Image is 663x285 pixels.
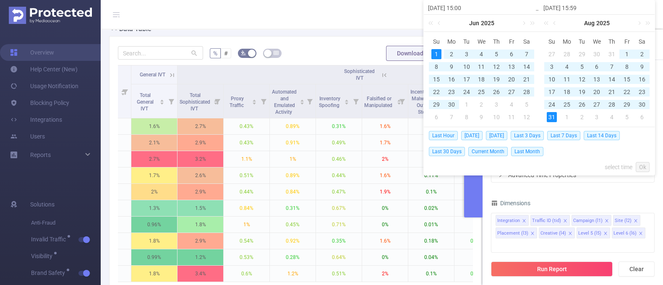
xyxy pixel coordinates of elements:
[592,87,602,97] div: 20
[562,62,572,72] div: 4
[506,87,517,97] div: 27
[563,219,567,224] i: icon: close
[619,261,655,277] button: Clear
[497,228,528,239] div: Placement (l3)
[224,50,228,57] span: #
[619,38,634,45] span: Fr
[137,92,154,112] span: Total General IVT
[506,112,517,122] div: 11
[592,112,602,122] div: 3
[619,98,634,111] td: August 29, 2025
[459,98,474,111] td: July 1, 2025
[504,86,519,98] td: June 27, 2025
[446,112,457,122] div: 7
[429,60,444,73] td: June 8, 2025
[252,98,257,103] div: Sort
[519,38,534,45] span: Sa
[272,89,297,115] span: Automated and Emulated Activity
[10,128,45,145] a: Users
[506,99,517,110] div: 4
[118,46,203,60] input: Search...
[637,99,647,110] div: 30
[619,86,634,98] td: August 22, 2025
[590,38,605,45] span: We
[577,49,587,59] div: 29
[431,62,441,72] div: 8
[604,48,619,60] td: July 31, 2025
[604,38,619,45] span: Th
[532,215,561,226] div: Traffic ID (tid)
[544,111,559,123] td: August 31, 2025
[444,86,459,98] td: June 23, 2025
[165,84,177,118] i: Filter menu
[547,99,557,110] div: 24
[604,98,619,111] td: August 28, 2025
[459,38,474,45] span: Tu
[30,152,51,158] span: Reports
[344,98,349,103] div: Sort
[177,118,223,134] p: 2.7%
[491,74,501,84] div: 19
[634,111,650,123] td: September 6, 2025
[459,60,474,73] td: June 10, 2025
[577,62,587,72] div: 5
[622,62,632,72] div: 8
[613,215,640,226] li: Site (l2)
[474,35,489,48] th: Wed
[559,48,574,60] td: July 28, 2025
[396,84,408,118] i: Filter menu
[446,49,457,59] div: 2
[519,35,534,48] th: Sat
[634,73,650,86] td: August 16, 2025
[10,44,54,61] a: Overview
[408,118,454,134] p: 0.14%
[462,87,472,97] div: 24
[459,73,474,86] td: June 17, 2025
[604,111,619,123] td: September 4, 2025
[572,215,611,226] li: Campaign (l1)
[522,74,532,84] div: 21
[160,101,164,104] i: icon: caret-down
[622,49,632,59] div: 1
[519,60,534,73] td: June 14, 2025
[459,35,474,48] th: Tue
[604,73,619,86] td: August 14, 2025
[476,74,486,84] div: 18
[486,131,507,140] span: [DATE]
[429,48,444,60] td: June 1, 2025
[577,227,610,238] li: Level 5 (l5)
[489,111,504,123] td: July 10, 2025
[300,98,305,103] div: Sort
[519,15,527,31] a: Next month (PageDown)
[131,135,177,151] p: 2.1%
[615,215,632,226] div: Site (l2)
[568,231,572,236] i: icon: close
[461,131,483,140] span: [DATE]
[31,253,55,259] span: Visibility
[431,87,441,97] div: 22
[574,98,590,111] td: August 26, 2025
[9,7,92,24] img: Protected Media
[539,227,575,238] li: Creative (l4)
[522,219,526,224] i: icon: close
[577,112,587,122] div: 2
[547,49,557,59] div: 27
[459,86,474,98] td: June 24, 2025
[504,98,519,111] td: July 4, 2025
[544,73,559,86] td: August 10, 2025
[559,38,574,45] span: Mo
[431,99,441,110] div: 29
[270,118,316,134] p: 0.89%
[504,38,519,45] span: Fr
[429,131,458,140] span: Last Hour
[504,73,519,86] td: June 20, 2025
[436,15,444,31] a: Previous month (PageUp)
[619,73,634,86] td: August 15, 2025
[319,96,341,108] span: Inventory Spoofing
[474,73,489,86] td: June 18, 2025
[639,231,643,236] i: icon: close
[462,62,472,72] div: 10
[491,261,613,277] button: Run Report
[476,112,486,122] div: 9
[489,86,504,98] td: June 26, 2025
